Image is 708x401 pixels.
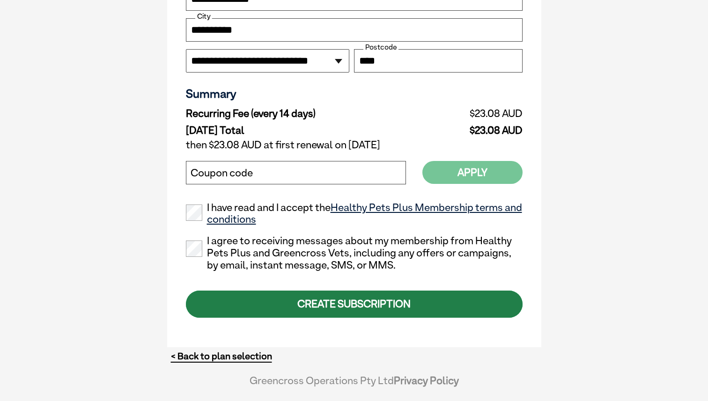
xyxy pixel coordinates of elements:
[186,105,423,122] td: Recurring Fee (every 14 days)
[394,374,459,386] a: Privacy Policy
[186,241,202,257] input: I agree to receiving messages about my membership from Healthy Pets Plus and Greencross Vets, inc...
[186,202,523,226] label: I have read and I accept the
[171,350,272,362] a: < Back to plan selection
[422,161,523,184] button: Apply
[186,204,202,221] input: I have read and I accept theHealthy Pets Plus Membership terms and conditions
[186,122,423,137] td: [DATE] Total
[207,201,522,226] a: Healthy Pets Plus Membership terms and conditions
[186,291,523,317] div: CREATE SUBSCRIPTION
[191,167,253,179] label: Coupon code
[423,105,522,122] td: $23.08 AUD
[195,12,212,21] label: City
[186,87,523,101] h3: Summary
[186,235,523,271] label: I agree to receiving messages about my membership from Healthy Pets Plus and Greencross Vets, inc...
[363,43,398,51] label: Postcode
[219,374,490,396] div: Greencross Operations Pty Ltd
[423,122,522,137] td: $23.08 AUD
[186,137,523,153] td: then $23.08 AUD at first renewal on [DATE]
